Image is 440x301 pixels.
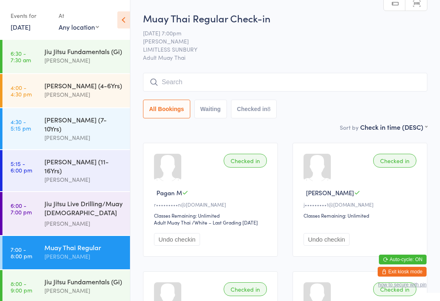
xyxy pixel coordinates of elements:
[224,154,267,168] div: Checked in
[44,286,123,295] div: [PERSON_NAME]
[231,100,277,118] button: Checked in8
[11,118,31,131] time: 4:30 - 5:15 pm
[11,160,32,173] time: 5:15 - 6:00 pm
[143,73,427,92] input: Search
[379,255,427,264] button: Auto-cycle: ON
[2,108,130,149] a: 4:30 -5:15 pm[PERSON_NAME] (7-10Yrs)[PERSON_NAME]
[11,50,31,63] time: 6:30 - 7:30 am
[143,45,415,53] span: LIMITLESS SUNBURY
[192,219,258,226] span: / White – Last Grading [DATE]
[154,233,200,246] button: Undo checkin
[143,53,427,61] span: Adult Muay Thai
[143,29,415,37] span: [DATE] 7:00pm
[304,233,350,246] button: Undo checkin
[59,22,99,31] div: Any location
[154,201,269,208] div: r•••••••••n@[DOMAIN_NAME]
[2,192,130,235] a: 6:00 -7:00 pmJiu Jitsu Live Drilling/Muay [DEMOGRAPHIC_DATA] Fighters[PERSON_NAME]
[11,9,51,22] div: Events for
[11,246,32,259] time: 7:00 - 8:00 pm
[143,37,415,45] span: [PERSON_NAME]
[224,282,267,296] div: Checked in
[11,202,32,215] time: 6:00 - 7:00 pm
[154,219,191,226] div: Adult Muay Thai
[44,157,123,175] div: [PERSON_NAME] (11-16Yrs)
[44,81,123,90] div: [PERSON_NAME] (4-6Yrs)
[304,201,419,208] div: j•••••••••1@[DOMAIN_NAME]
[143,100,190,118] button: All Bookings
[306,188,354,197] span: [PERSON_NAME]
[11,280,32,293] time: 8:00 - 9:00 pm
[44,243,123,252] div: Muay Thai Regular
[378,267,427,277] button: Exit kiosk mode
[44,133,123,142] div: [PERSON_NAME]
[340,123,359,131] label: Sort by
[44,175,123,184] div: [PERSON_NAME]
[2,236,130,269] a: 7:00 -8:00 pmMuay Thai Regular[PERSON_NAME]
[44,90,123,99] div: [PERSON_NAME]
[11,22,31,31] a: [DATE]
[304,212,419,219] div: Classes Remaining: Unlimited
[11,84,32,97] time: 4:00 - 4:30 pm
[44,56,123,65] div: [PERSON_NAME]
[44,115,123,133] div: [PERSON_NAME] (7-10Yrs)
[44,47,123,56] div: Jiu Jitsu Fundamentals (Gi)
[194,100,227,118] button: Waiting
[378,282,427,288] button: how to secure with pin
[143,11,427,25] h2: Muay Thai Regular Check-in
[44,219,123,228] div: [PERSON_NAME]
[156,188,182,197] span: Pagan M
[2,40,130,73] a: 6:30 -7:30 amJiu Jitsu Fundamentals (Gi)[PERSON_NAME]
[154,212,269,219] div: Classes Remaining: Unlimited
[360,122,427,131] div: Check in time (DESC)
[2,74,130,107] a: 4:00 -4:30 pm[PERSON_NAME] (4-6Yrs)[PERSON_NAME]
[44,252,123,261] div: [PERSON_NAME]
[373,282,416,296] div: Checked in
[44,199,123,219] div: Jiu Jitsu Live Drilling/Muay [DEMOGRAPHIC_DATA] Fighters
[59,9,99,22] div: At
[2,150,130,191] a: 5:15 -6:00 pm[PERSON_NAME] (11-16Yrs)[PERSON_NAME]
[44,277,123,286] div: Jiu Jitsu Fundamentals (Gi)
[373,154,416,168] div: Checked in
[267,106,271,112] div: 8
